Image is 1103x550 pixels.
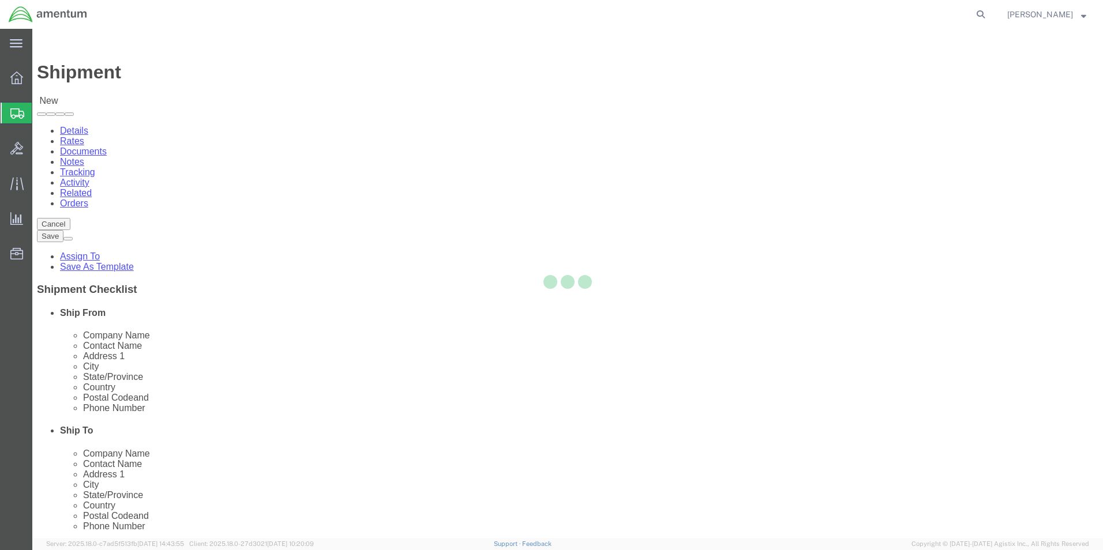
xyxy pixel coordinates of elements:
span: [DATE] 14:43:55 [137,540,184,547]
span: Copyright © [DATE]-[DATE] Agistix Inc., All Rights Reserved [911,539,1089,549]
span: Client: 2025.18.0-27d3021 [189,540,314,547]
span: Marie Morrell [1007,8,1073,21]
a: Feedback [522,540,551,547]
span: Server: 2025.18.0-c7ad5f513fb [46,540,184,547]
a: Support [494,540,523,547]
span: [DATE] 10:20:09 [267,540,314,547]
button: [PERSON_NAME] [1007,7,1087,21]
img: logo [8,6,88,23]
